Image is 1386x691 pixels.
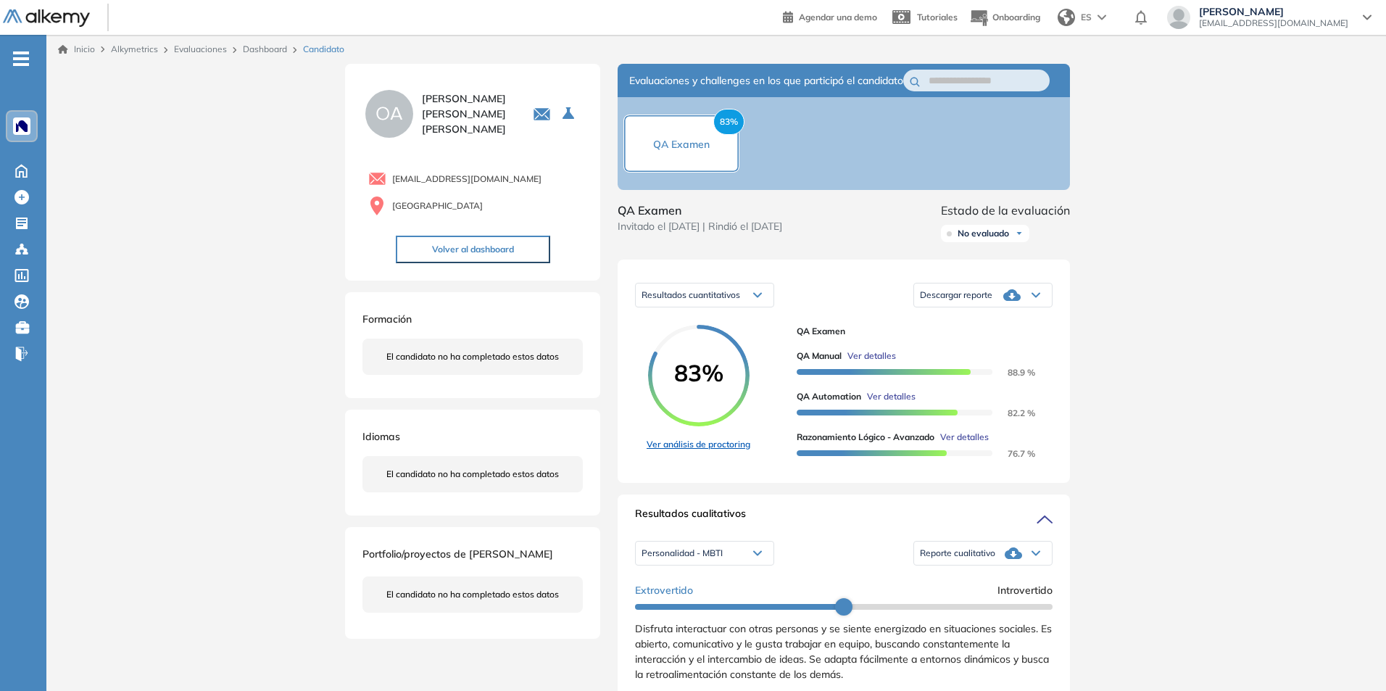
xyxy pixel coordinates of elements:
span: Alkymetrics [111,44,158,54]
span: 83% [713,109,744,135]
span: [PERSON_NAME] [PERSON_NAME] [PERSON_NAME] [422,91,515,137]
span: Evaluaciones y challenges en los que participó el candidato [629,73,903,88]
span: El candidato no ha completado estos datos [386,588,559,601]
span: Ver detalles [847,349,896,363]
span: Resultados cualitativos [635,506,746,529]
span: Ver detalles [940,431,989,444]
button: Seleccione la evaluación activa [557,101,583,127]
button: Ver detalles [934,431,989,444]
span: Invitado el [DATE] | Rindió el [DATE] [618,219,782,234]
button: Ver detalles [842,349,896,363]
span: Portfolio/proyectos de [PERSON_NAME] [362,547,553,560]
i: - [13,57,29,60]
img: PROFILE_MENU_LOGO_USER [362,87,416,141]
a: Dashboard [243,44,287,54]
a: Agendar una demo [783,7,877,25]
span: [PERSON_NAME] [1199,6,1348,17]
span: Formación [362,313,412,326]
span: 82.2 % [990,407,1035,418]
span: Onboarding [992,12,1040,22]
span: Reporte cualitativo [920,547,995,559]
button: Volver al dashboard [396,236,550,263]
img: https://assets.alkemy.org/workspaces/1394/c9baeb50-dbbd-46c2-a7b2-c74a16be862c.png [16,120,28,132]
span: QA Examen [618,202,782,219]
span: Extrovertido [635,583,693,598]
img: arrow [1097,15,1106,20]
span: Idiomas [362,430,400,443]
span: QA Manual [797,349,842,363]
img: Ícono de flecha [1015,229,1024,238]
a: Inicio [58,43,95,56]
span: Razonamiento Lógico - Avanzado [797,431,934,444]
a: Ver análisis de proctoring [647,438,750,451]
span: Descargar reporte [920,289,992,301]
span: Estado de la evaluación [941,202,1070,219]
span: Resultados cuantitativos [642,289,740,300]
span: 88.9 % [990,367,1035,378]
img: Logo [3,9,90,28]
span: Personalidad - MBTI [642,547,723,559]
span: 76.7 % [990,448,1035,459]
span: Tutoriales [917,12,958,22]
span: El candidato no ha completado estos datos [386,468,559,481]
span: [EMAIL_ADDRESS][DOMAIN_NAME] [392,173,541,186]
span: Ver detalles [867,390,916,403]
span: El candidato no ha completado estos datos [386,350,559,363]
img: world [1058,9,1075,26]
span: No evaluado [958,228,1009,239]
span: 83% [648,361,750,384]
span: QA Examen [653,138,710,151]
span: Disfruta interactuar con otras personas y se siente energizado en situaciones sociales. Es abiert... [635,622,1052,681]
span: [EMAIL_ADDRESS][DOMAIN_NAME] [1199,17,1348,29]
span: Candidato [303,43,344,56]
span: [GEOGRAPHIC_DATA] [392,199,483,212]
span: QA Examen [797,325,1041,338]
span: QA Automation [797,390,861,403]
span: Agendar una demo [799,12,877,22]
span: ES [1081,11,1092,24]
button: Onboarding [969,2,1040,33]
span: Introvertido [997,583,1053,598]
button: Ver detalles [861,390,916,403]
a: Evaluaciones [174,44,227,54]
